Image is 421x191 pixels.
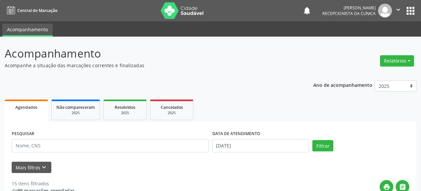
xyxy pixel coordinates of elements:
button: Relatórios [380,55,414,67]
input: Selecione um intervalo [212,139,309,152]
i:  [399,183,406,191]
div: 2025 [108,110,142,115]
button: apps [405,5,416,17]
input: Nome, CNS [12,139,209,152]
div: 15 itens filtrados [12,180,75,187]
button: notifications [302,6,312,15]
i:  [395,6,402,13]
img: img [378,4,392,18]
button:  [392,4,405,18]
div: [PERSON_NAME] [322,5,376,11]
i: keyboard_arrow_down [40,164,48,171]
div: 2025 [56,110,95,115]
label: PESQUISAR [12,129,34,139]
i: print [383,183,390,191]
p: Acompanhe a situação das marcações correntes e finalizadas [5,62,293,69]
div: 2025 [155,110,188,115]
span: Central de Marcação [17,8,57,13]
a: Acompanhamento [2,24,53,37]
span: Não compareceram [56,104,95,110]
span: Recepcionista da clínica [322,11,376,16]
a: Central de Marcação [5,5,57,16]
button: Mais filtroskeyboard_arrow_down [12,162,51,173]
span: Resolvidos [115,104,135,110]
label: DATA DE ATENDIMENTO [212,129,260,139]
p: Acompanhamento [5,45,293,62]
span: Agendados [15,104,37,110]
p: Ano de acompanhamento [313,81,372,89]
button: Filtrar [312,140,333,151]
span: Cancelados [161,104,183,110]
